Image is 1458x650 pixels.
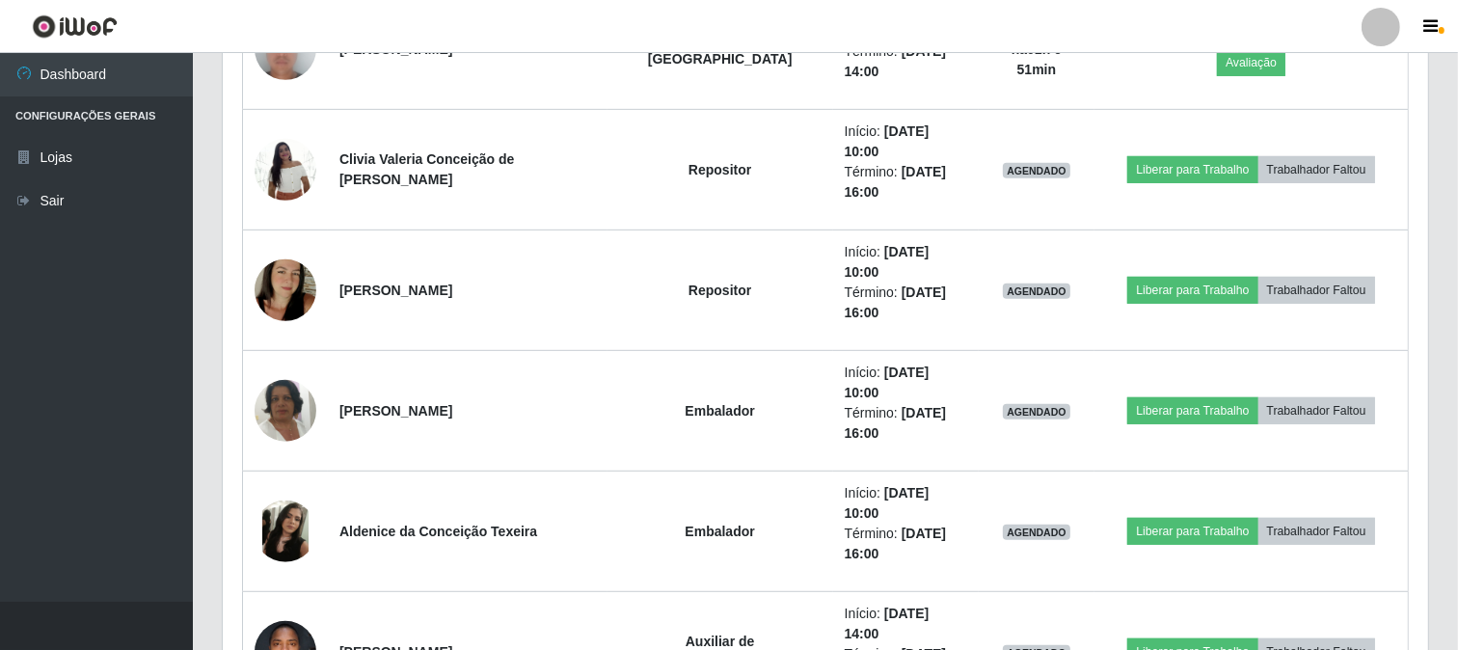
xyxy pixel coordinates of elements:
span: AGENDADO [1003,163,1070,178]
button: Liberar para Trabalho [1127,397,1257,424]
strong: [PERSON_NAME] [339,403,452,419]
span: AGENDADO [1003,525,1070,540]
img: 1682443314153.jpeg [255,235,316,345]
span: AGENDADO [1003,284,1070,299]
strong: Aldenice da Conceição Texeira [339,524,537,539]
li: Término: [845,524,967,564]
img: 1744494663000.jpeg [255,501,316,562]
strong: Repositor [688,162,751,177]
strong: [PERSON_NAME] [339,41,452,57]
img: 1667645848902.jpeg [255,128,316,210]
li: Início: [845,604,967,644]
img: 1676496034794.jpeg [255,356,316,466]
button: Liberar para Trabalho [1127,156,1257,183]
li: Término: [845,41,967,82]
button: Trabalhador Faltou [1258,397,1375,424]
time: [DATE] 14:00 [845,606,930,641]
time: [DATE] 10:00 [845,485,930,521]
strong: [PERSON_NAME] [339,283,452,298]
li: Término: [845,283,967,323]
li: Início: [845,122,967,162]
strong: Embalador [685,403,754,419]
button: Avaliação [1217,49,1285,76]
strong: Embalador [685,524,754,539]
li: Início: [845,483,967,524]
strong: há 01 h e 51 min [1012,41,1062,77]
time: [DATE] 10:00 [845,365,930,400]
button: Trabalhador Faltou [1258,156,1375,183]
span: AGENDADO [1003,404,1070,420]
button: Liberar para Trabalho [1127,277,1257,304]
li: Término: [845,403,967,444]
li: Início: [845,242,967,283]
img: CoreUI Logo [32,14,118,39]
strong: Clivia Valeria Conceição de [PERSON_NAME] [339,151,514,187]
strong: Repositor [688,283,751,298]
button: Liberar para Trabalho [1127,518,1257,545]
time: [DATE] 10:00 [845,123,930,159]
button: Trabalhador Faltou [1258,518,1375,545]
li: Término: [845,162,967,203]
time: [DATE] 10:00 [845,244,930,280]
li: Início: [845,363,967,403]
button: Trabalhador Faltou [1258,277,1375,304]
